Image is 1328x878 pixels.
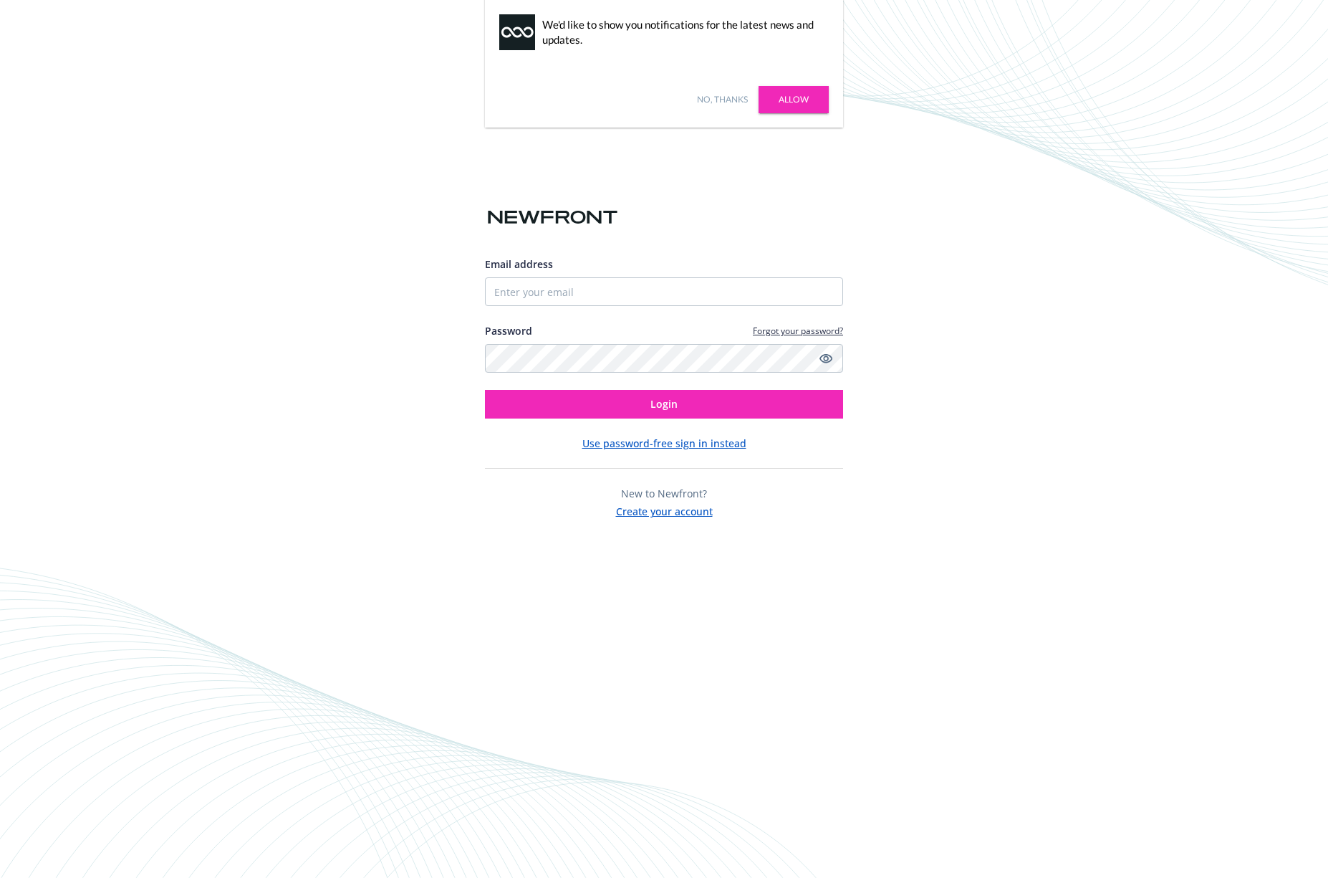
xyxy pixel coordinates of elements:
[485,205,620,230] img: Newfront logo
[650,397,678,411] span: Login
[542,17,822,47] div: We'd like to show you notifications for the latest news and updates.
[817,350,834,367] a: Show password
[621,487,707,500] span: New to Newfront?
[485,257,553,271] span: Email address
[485,277,843,306] input: Enter your email
[485,390,843,419] button: Login
[485,323,532,338] label: Password
[753,325,843,337] a: Forgot your password?
[697,93,748,106] a: No, thanks
[582,436,746,451] button: Use password-free sign in instead
[485,344,843,373] input: Enter your password
[759,86,829,113] a: Allow
[616,501,713,519] button: Create your account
